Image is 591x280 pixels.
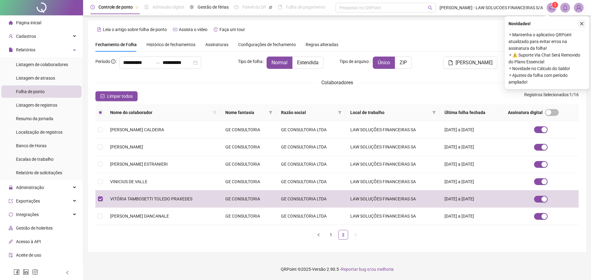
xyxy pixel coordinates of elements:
[276,173,345,190] td: GE CONSULTORIA LTDA
[341,267,394,272] span: Reportar bug e/ou melhoria
[508,109,543,116] span: Assinatura digital
[509,31,585,52] span: ⚬ Mantenha o aplicativo QRPoint atualizado para evitar erros na assinatura da folha!
[432,111,436,114] span: filter
[351,230,360,240] li: Próxima página
[83,258,591,280] footer: QRPoint © 2025 - 2.90.5 -
[16,253,41,258] span: Aceite de uso
[267,108,274,117] span: filter
[306,42,338,47] span: Regras alteradas
[378,60,390,65] span: Único
[338,230,348,240] li: 2
[509,20,531,27] span: Novidades !
[32,269,38,275] span: instagram
[147,42,195,47] span: Histórico de fechamentos
[23,269,29,275] span: linkedin
[103,27,167,32] span: Leia o artigo sobre folha de ponto
[220,138,276,156] td: GE CONSULTORIA
[234,5,239,9] span: dashboard
[351,230,360,240] button: right
[269,111,272,114] span: filter
[107,93,133,100] span: Limpar todos
[95,42,137,47] span: Fechamento de Folha
[110,127,164,132] span: [PERSON_NAME] CALDEIRA
[190,5,194,9] span: sun
[509,72,585,85] span: ⚬ Ajustes da folha com período ampliado!
[580,22,584,26] span: close
[9,212,13,217] span: sync
[281,109,336,116] span: Razão social
[345,121,440,138] td: LAW SOLUÇÕES FINANCEIRAS SA
[220,173,276,190] td: GE CONSULTORIA
[110,144,143,149] span: [PERSON_NAME]
[326,230,336,239] a: 1
[16,226,53,231] span: Gestão de holerites
[100,94,105,98] span: check-square
[276,190,345,207] td: GE CONSULTORIA LTDA
[213,111,217,114] span: search
[340,58,369,65] span: Tipo de arquivo
[549,5,554,10] span: notification
[205,42,228,47] span: Assinaturas
[220,208,276,225] td: GE CONSULTORIA
[238,42,296,47] span: Configurações de fechamento
[448,60,453,65] span: file
[14,269,20,275] span: facebook
[9,239,13,244] span: api
[110,109,211,116] span: Nome do colaborador
[16,185,44,190] span: Administração
[9,34,13,38] span: user-add
[16,62,68,67] span: Listagem de colaboradores
[345,190,440,207] td: LAW SOLUÇÕES FINANCEIRAS SA
[16,157,54,162] span: Escalas de trabalho
[269,6,272,9] span: pushpin
[9,185,13,190] span: lock
[16,47,35,52] span: Relatórios
[314,230,324,240] li: Página anterior
[345,156,440,173] td: LAW SOLUÇÕES FINANCEIRAS SA
[135,6,139,9] span: pushpin
[111,59,115,64] span: info-circle
[97,27,101,32] span: file-text
[440,4,543,11] span: [PERSON_NAME] - LAW SOLUCOES FINANCEIRAS S/A
[339,230,348,239] a: 2
[574,3,583,12] img: 87210
[345,173,440,190] td: LAW SOLUÇÕES FINANCEIRAS SA
[214,27,218,32] span: history
[16,20,41,25] span: Página inicial
[524,92,569,97] span: Registros Selecionados
[16,116,53,121] span: Resumo da jornada
[337,108,343,117] span: filter
[456,59,492,66] span: [PERSON_NAME]
[65,270,70,275] span: left
[400,60,407,65] span: ZIP
[173,27,177,32] span: youtube
[110,214,169,219] span: [PERSON_NAME] DANCANALE
[144,5,149,9] span: file-done
[440,121,503,138] td: [DATE] a [DATE]
[354,233,357,237] span: right
[16,199,40,203] span: Exportações
[16,76,55,81] span: Listagem de atrasos
[314,230,324,240] button: left
[524,91,579,101] span: : 1 / 16
[179,27,207,32] span: Assista o vídeo
[509,65,585,72] span: ⚬ Novidade no Cálculo do Saldo!
[326,230,336,240] li: 1
[98,5,133,10] span: Controle de ponto
[225,109,266,116] span: Nome fantasia
[443,57,497,69] button: [PERSON_NAME]
[219,27,245,32] span: Faça um tour
[350,109,430,116] span: Local de trabalho
[220,156,276,173] td: GE CONSULTORIA
[440,104,503,121] th: Última folha fechada
[440,138,503,156] td: [DATE] a [DATE]
[16,34,36,39] span: Cadastros
[276,121,345,138] td: GE CONSULTORIA LTDA
[95,59,110,64] span: Período
[155,60,160,65] span: swap-right
[286,5,325,10] span: Folha de pagamento
[110,179,147,184] span: VINICIUS DE VALLE
[238,58,263,65] span: Tipo de folha
[431,108,437,117] span: filter
[16,89,45,94] span: Folha de ponto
